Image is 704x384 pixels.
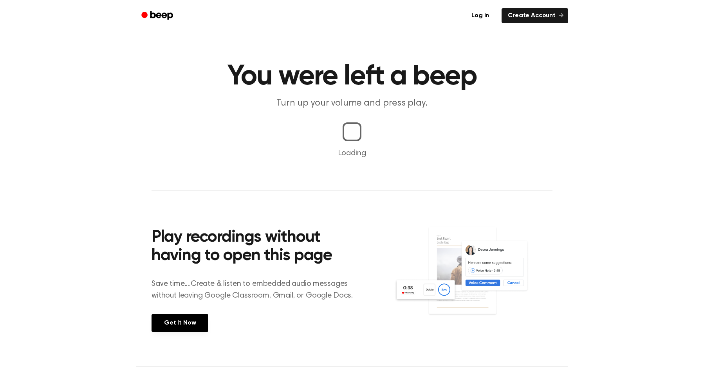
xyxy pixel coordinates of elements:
h1: You were left a beep [152,63,552,91]
a: Beep [136,8,180,23]
a: Get It Now [152,314,208,332]
a: Log in [464,7,497,25]
p: Turn up your volume and press play. [202,97,502,110]
img: Voice Comments on Docs and Recording Widget [394,226,552,331]
p: Loading [9,147,695,159]
a: Create Account [502,8,568,23]
p: Save time....Create & listen to embedded audio messages without leaving Google Classroom, Gmail, ... [152,278,363,301]
h2: Play recordings without having to open this page [152,228,363,266]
